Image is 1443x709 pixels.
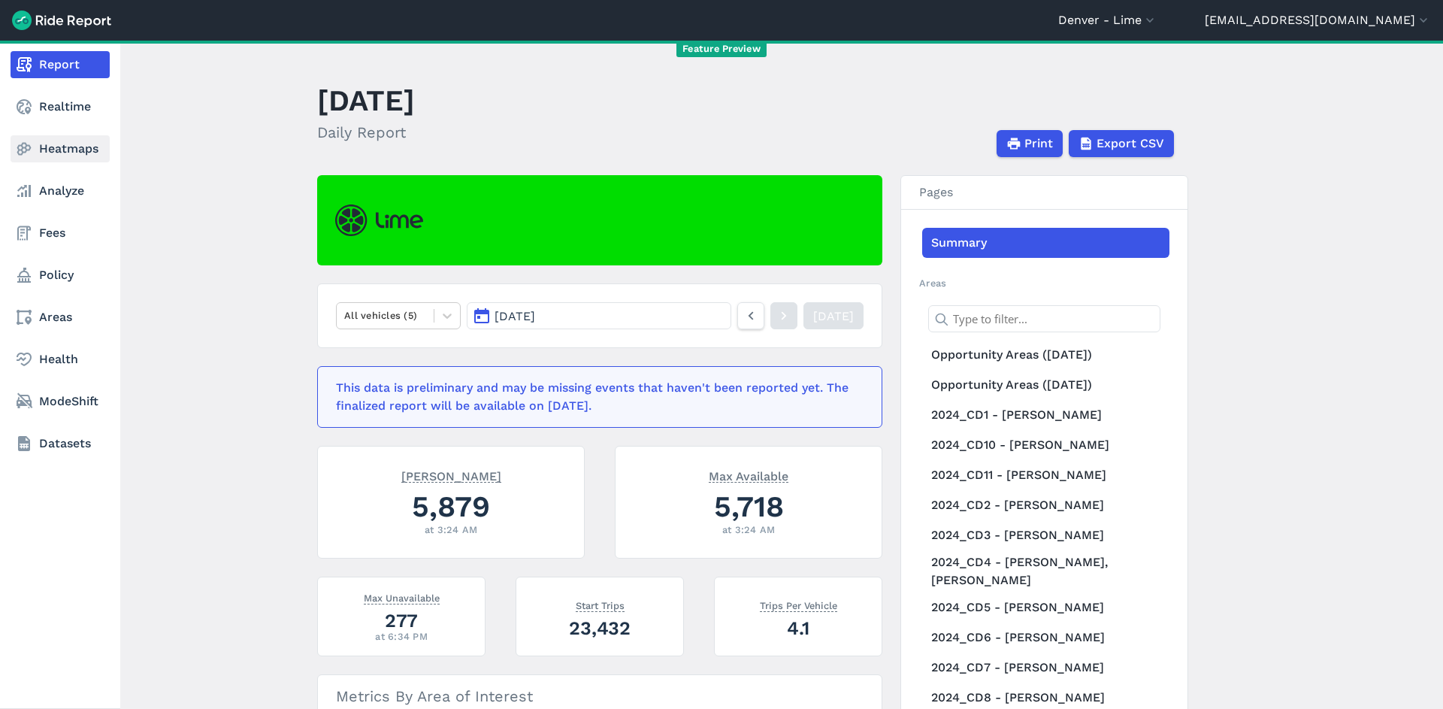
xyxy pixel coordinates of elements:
a: Areas [11,304,110,331]
span: [DATE] [495,309,535,323]
a: ModeShift [11,388,110,415]
a: Summary [922,228,1169,258]
button: Export CSV [1069,130,1174,157]
a: 2024_CD2 - [PERSON_NAME] [922,490,1169,520]
a: 2024_CD5 - [PERSON_NAME] [922,592,1169,623]
a: 2024_CD1 - [PERSON_NAME] [922,400,1169,430]
div: 5,879 [336,486,566,527]
a: Analyze [11,177,110,205]
a: 2024_CD6 - [PERSON_NAME] [922,623,1169,653]
span: Trips Per Vehicle [760,597,837,612]
div: 4.1 [733,615,864,641]
input: Type to filter... [928,305,1160,332]
span: Print [1024,135,1053,153]
div: 277 [336,607,467,634]
a: Policy [11,262,110,289]
h1: [DATE] [317,80,415,121]
a: 2024_CD4 - [PERSON_NAME], [PERSON_NAME] [922,550,1169,592]
a: 2024_CD10 - [PERSON_NAME] [922,430,1169,460]
span: Max Available [709,468,788,483]
span: Feature Preview [676,41,767,57]
span: Max Unavailable [364,589,440,604]
img: Lime [335,205,423,236]
button: [EMAIL_ADDRESS][DOMAIN_NAME] [1205,11,1431,29]
a: Report [11,51,110,78]
a: Realtime [11,93,110,120]
div: at 3:24 AM [336,523,566,537]
a: Health [11,346,110,373]
h2: Areas [919,276,1169,290]
span: [PERSON_NAME] [401,468,501,483]
div: 5,718 [634,486,864,527]
div: at 6:34 PM [336,629,467,644]
button: [DATE] [467,302,731,329]
a: 2024_CD11 - [PERSON_NAME] [922,460,1169,490]
div: at 3:24 AM [634,523,864,537]
span: Start Trips [576,597,625,612]
a: 2024_CD3 - [PERSON_NAME] [922,520,1169,550]
span: Export CSV [1097,135,1164,153]
a: Heatmaps [11,135,110,162]
div: 23,432 [534,615,665,641]
h2: Daily Report [317,121,415,144]
div: This data is preliminary and may be missing events that haven't been reported yet. The finalized ... [336,379,855,415]
a: [DATE] [803,302,864,329]
img: Ride Report [12,11,111,30]
a: Fees [11,220,110,247]
button: Print [997,130,1063,157]
button: Denver - Lime [1058,11,1157,29]
a: 2024_CD7 - [PERSON_NAME] [922,653,1169,683]
a: Datasets [11,430,110,457]
a: Opportunity Areas ([DATE]) [922,370,1169,400]
a: Opportunity Areas ([DATE]) [922,340,1169,370]
h3: Pages [901,176,1187,210]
